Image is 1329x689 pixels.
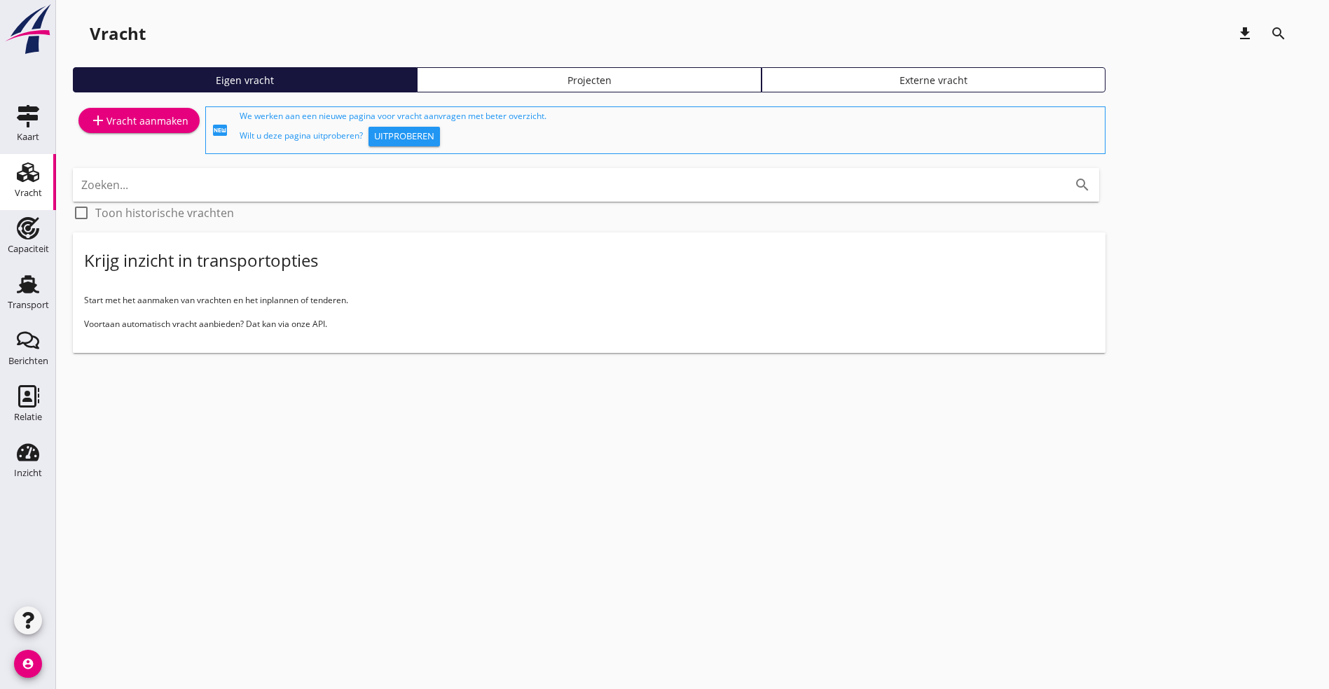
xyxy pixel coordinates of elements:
[768,73,1099,88] div: Externe vracht
[90,22,146,45] div: Vracht
[73,67,417,92] a: Eigen vracht
[84,249,318,272] div: Krijg inzicht in transportopties
[8,244,49,253] div: Capaciteit
[81,174,1052,196] input: Zoeken...
[1270,25,1287,42] i: search
[8,356,48,366] div: Berichten
[90,112,106,129] i: add
[90,112,188,129] div: Vracht aanmaken
[95,206,234,220] label: Toon historische vrachten
[1074,176,1091,193] i: search
[1237,25,1253,42] i: download
[78,108,200,133] a: Vracht aanmaken
[84,318,1094,330] p: Voortaan automatisch vracht aanbieden? Dat kan via onze API.
[8,300,49,309] div: Transport
[423,73,755,88] div: Projecten
[14,650,42,678] i: account_circle
[84,294,1094,307] p: Start met het aanmaken van vrachten en het inplannen of tenderen.
[15,188,42,197] div: Vracht
[762,67,1106,92] a: Externe vracht
[79,73,411,88] div: Eigen vracht
[3,4,53,55] img: logo-small.a267ee39.svg
[369,127,440,146] button: Uitproberen
[417,67,761,92] a: Projecten
[17,132,39,141] div: Kaart
[240,110,1099,151] div: We werken aan een nieuwe pagina voor vracht aanvragen met beter overzicht. Wilt u deze pagina uit...
[374,130,434,144] div: Uitproberen
[14,468,42,478] div: Inzicht
[212,122,228,139] i: fiber_new
[14,412,42,422] div: Relatie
